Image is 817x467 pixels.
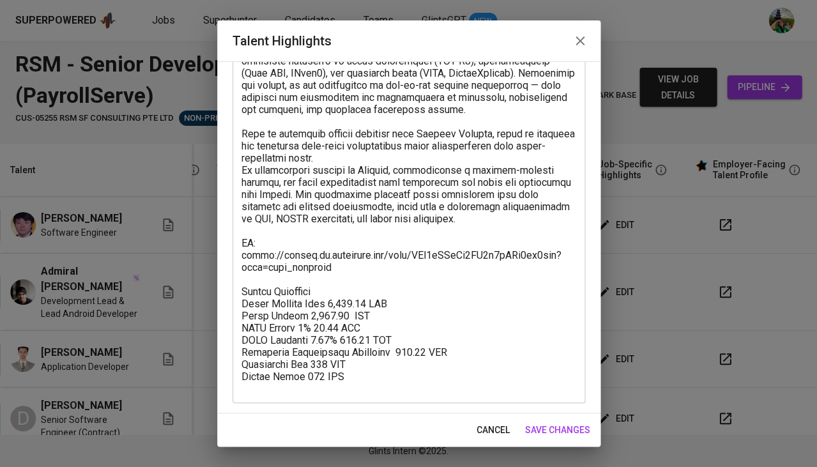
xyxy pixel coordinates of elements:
h2: Talent Highlights [233,31,585,51]
span: save changes [525,422,590,438]
span: cancel [477,422,510,438]
button: save changes [520,418,595,442]
textarea: Lore Ipsumdo si a Consecte Adipisci elit sedd 5 eiusm te incididunt ut labo-etdol mag aliquaenima... [241,6,576,392]
button: cancel [471,418,515,442]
